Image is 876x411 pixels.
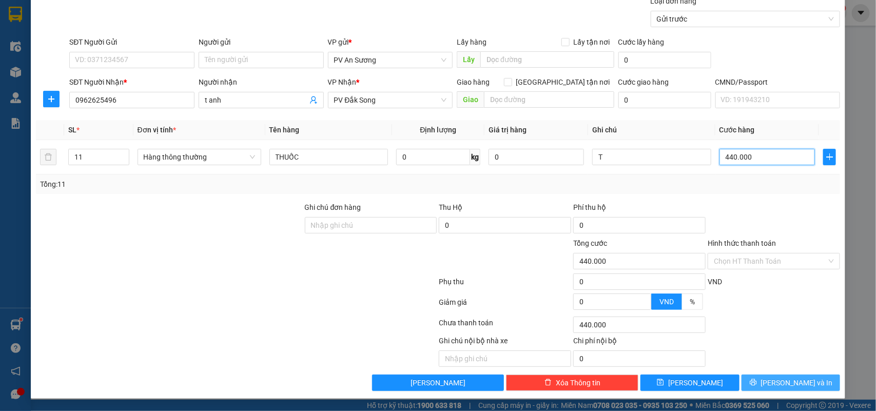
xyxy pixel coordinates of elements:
[334,92,447,108] span: PV Đắk Song
[44,95,59,103] span: plus
[68,126,76,134] span: SL
[438,317,573,335] div: Chưa thanh toán
[305,203,361,211] label: Ghi chú đơn hàng
[269,149,388,165] input: VD: Bàn, Ghế
[305,217,437,233] input: Ghi chú đơn hàng
[10,57,29,72] span: Người nhận:
[742,375,840,391] button: printer[PERSON_NAME] và In
[618,52,711,68] input: Cước lấy hàng
[489,149,584,165] input: 0
[570,36,614,48] span: Lấy tận nơi
[79,32,95,54] span: Số điện thoại:
[103,64,144,72] span: 0934803368
[659,298,674,306] span: VND
[573,202,706,217] div: Phí thu hộ
[69,36,194,48] div: SĐT Người Gửi
[144,149,255,165] span: Hàng thông thường
[470,149,480,165] span: kg
[715,76,841,88] div: CMND/Passport
[512,76,614,88] span: [GEOGRAPHIC_DATA] tận nơi
[420,126,456,134] span: Định lượng
[556,377,600,388] span: Xóa Thông tin
[750,379,757,387] span: printer
[480,51,614,68] input: Dọc đường
[824,153,835,161] span: plus
[657,11,834,27] span: Gửi trước
[573,239,607,247] span: Tổng cước
[40,179,339,190] div: Tổng: 11
[334,52,447,68] span: PV An Sương
[588,120,715,140] th: Ghi chú
[657,379,664,387] span: save
[328,36,453,48] div: VP gửi
[10,32,29,47] span: Người gửi:
[640,375,739,391] button: save[PERSON_NAME]
[668,377,723,388] span: [PERSON_NAME]
[40,149,56,165] button: delete
[457,78,490,86] span: Giao hàng
[411,377,465,388] span: [PERSON_NAME]
[138,126,176,134] span: Đơn vị tính
[269,126,300,134] span: Tên hàng
[457,38,486,46] span: Lấy hàng
[618,92,711,108] input: Cước giao hàng
[618,78,669,86] label: Cước giao hàng
[69,76,194,88] div: SĐT Người Nhận
[618,38,665,46] label: Cước lấy hàng
[544,379,552,387] span: delete
[457,51,480,68] span: Lấy
[457,91,484,108] span: Giao
[761,377,833,388] span: [PERSON_NAME] và In
[439,335,571,350] div: Ghi chú nội bộ nhà xe
[309,96,318,104] span: user-add
[103,1,142,17] span: 02613 89 89 89 , 0975 283 283, 0944391392
[438,297,573,315] div: Giảm giá
[489,126,527,134] span: Giá trị hàng
[35,64,47,72] span: ĐẠI
[506,375,638,391] button: deleteXóa Thông tin
[690,298,695,306] span: %
[439,350,571,367] input: Nhập ghi chú
[43,91,60,107] button: plus
[439,203,462,211] span: Thu Hộ
[199,36,324,48] div: Người gửi
[823,149,836,165] button: plus
[708,278,722,286] span: VND
[484,91,614,108] input: Dọc đường
[79,57,95,79] span: Số điện thoại:
[573,335,706,350] div: Chi phí nội bộ
[199,76,324,88] div: Người nhận
[708,239,776,247] label: Hình thức thanh toán
[438,276,573,294] div: Phụ thu
[372,375,504,391] button: [PERSON_NAME]
[328,78,357,86] span: VP Nhận
[719,126,755,134] span: Cước hàng
[592,149,711,165] input: Ghi Chú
